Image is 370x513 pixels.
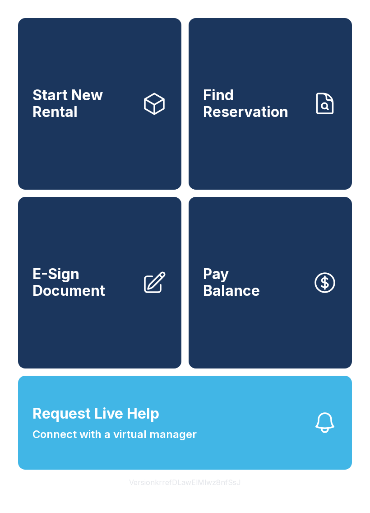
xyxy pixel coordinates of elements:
a: Start New Rental [18,18,181,190]
a: E-Sign Document [18,197,181,368]
span: Pay Balance [203,266,260,299]
button: Request Live HelpConnect with a virtual manager [18,376,352,470]
span: Start New Rental [32,87,134,120]
button: PayBalance [189,197,352,368]
span: Find Reservation [203,87,305,120]
button: VersionkrrefDLawElMlwz8nfSsJ [122,470,248,495]
span: Connect with a virtual manager [32,426,197,443]
a: Find Reservation [189,18,352,190]
span: Request Live Help [32,403,159,424]
span: E-Sign Document [32,266,134,299]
